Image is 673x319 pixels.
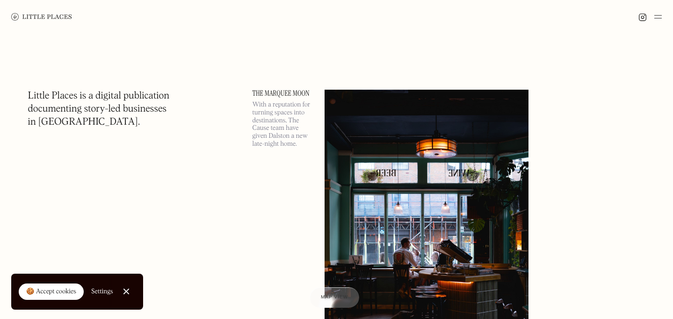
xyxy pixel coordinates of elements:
a: Settings [91,281,113,302]
h1: Little Places is a digital publication documenting story-led businesses in [GEOGRAPHIC_DATA]. [28,90,170,129]
a: 🍪 Accept cookies [19,284,84,300]
a: Close Cookie Popup [117,282,136,301]
div: 🍪 Accept cookies [26,287,76,297]
a: Map view [310,287,359,308]
p: With a reputation for turning spaces into destinations, The Cause team have given Dalston a new l... [253,101,313,148]
a: The Marquee Moon [253,90,313,97]
div: Settings [91,288,113,295]
span: Map view [321,295,348,300]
